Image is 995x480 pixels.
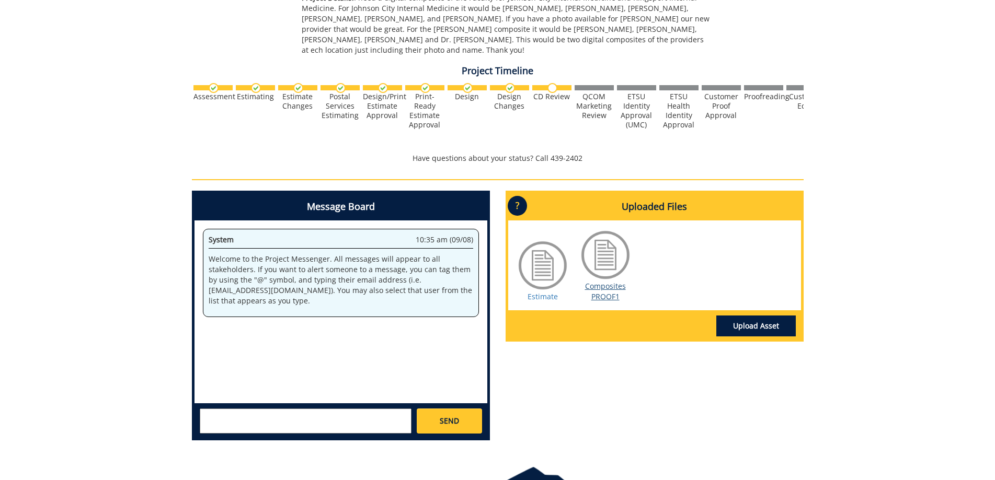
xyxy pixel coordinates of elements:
div: Design [448,92,487,101]
div: Estimating [236,92,275,101]
p: ? [508,196,527,216]
div: Estimate Changes [278,92,317,111]
img: checkmark [420,83,430,93]
div: Customer Edits [786,92,826,111]
img: checkmark [378,83,388,93]
img: checkmark [209,83,219,93]
div: ETSU Health Identity Approval [659,92,699,130]
div: Customer Proof Approval [702,92,741,120]
img: checkmark [251,83,261,93]
div: Design Changes [490,92,529,111]
div: QCOM Marketing Review [575,92,614,120]
h4: Uploaded Files [508,193,801,220]
p: Have questions about your status? Call 439-2402 [192,153,804,163]
textarea: messageToSend [200,408,411,434]
div: Assessment [193,92,233,101]
img: checkmark [463,83,473,93]
h4: Message Board [195,193,487,220]
img: no [547,83,557,93]
span: 10:35 am (09/08) [416,235,473,245]
a: Upload Asset [716,315,796,336]
span: System [209,235,234,244]
img: checkmark [293,83,303,93]
a: Composites PROOF1 [585,281,626,301]
span: SEND [440,416,459,426]
div: Print-Ready Estimate Approval [405,92,444,130]
p: Welcome to the Project Messenger. All messages will appear to all stakeholders. If you want to al... [209,254,473,306]
div: CD Review [532,92,571,101]
div: Proofreading [744,92,783,101]
h4: Project Timeline [192,66,804,76]
a: SEND [417,408,482,434]
a: Estimate [528,291,558,301]
img: checkmark [505,83,515,93]
div: Postal Services Estimating [321,92,360,120]
div: ETSU Identity Approval (UMC) [617,92,656,130]
img: checkmark [336,83,346,93]
div: Design/Print Estimate Approval [363,92,402,120]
